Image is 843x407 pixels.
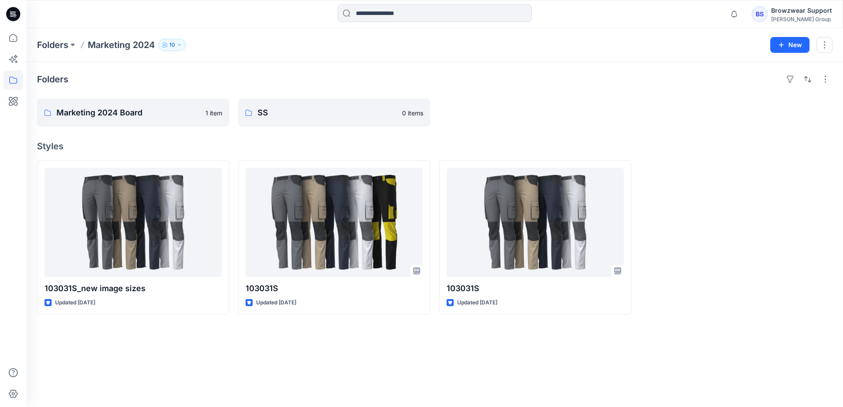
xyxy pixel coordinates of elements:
[205,108,222,118] p: 1 item
[37,39,68,51] a: Folders
[256,298,296,307] p: Updated [DATE]
[257,107,397,119] p: SS
[169,40,175,50] p: 10
[447,168,624,277] a: 103031S
[457,298,497,307] p: Updated [DATE]
[55,298,95,307] p: Updated [DATE]
[45,168,222,277] a: 103031S_new image sizes
[771,5,832,16] div: Browzwear Support
[771,16,832,22] div: [PERSON_NAME] Group
[88,39,155,51] p: Marketing 2024
[37,74,68,85] h4: Folders
[158,39,186,51] button: 10
[770,37,809,53] button: New
[447,282,624,295] p: 103031S
[246,282,423,295] p: 103031S
[45,282,222,295] p: 103031S_new image sizes
[56,107,200,119] p: Marketing 2024 Board
[37,99,229,127] a: Marketing 2024 Board1 item
[37,141,832,152] h4: Styles
[238,99,430,127] a: SS0 items
[752,6,768,22] div: BS
[246,168,423,277] a: 103031S
[402,108,423,118] p: 0 items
